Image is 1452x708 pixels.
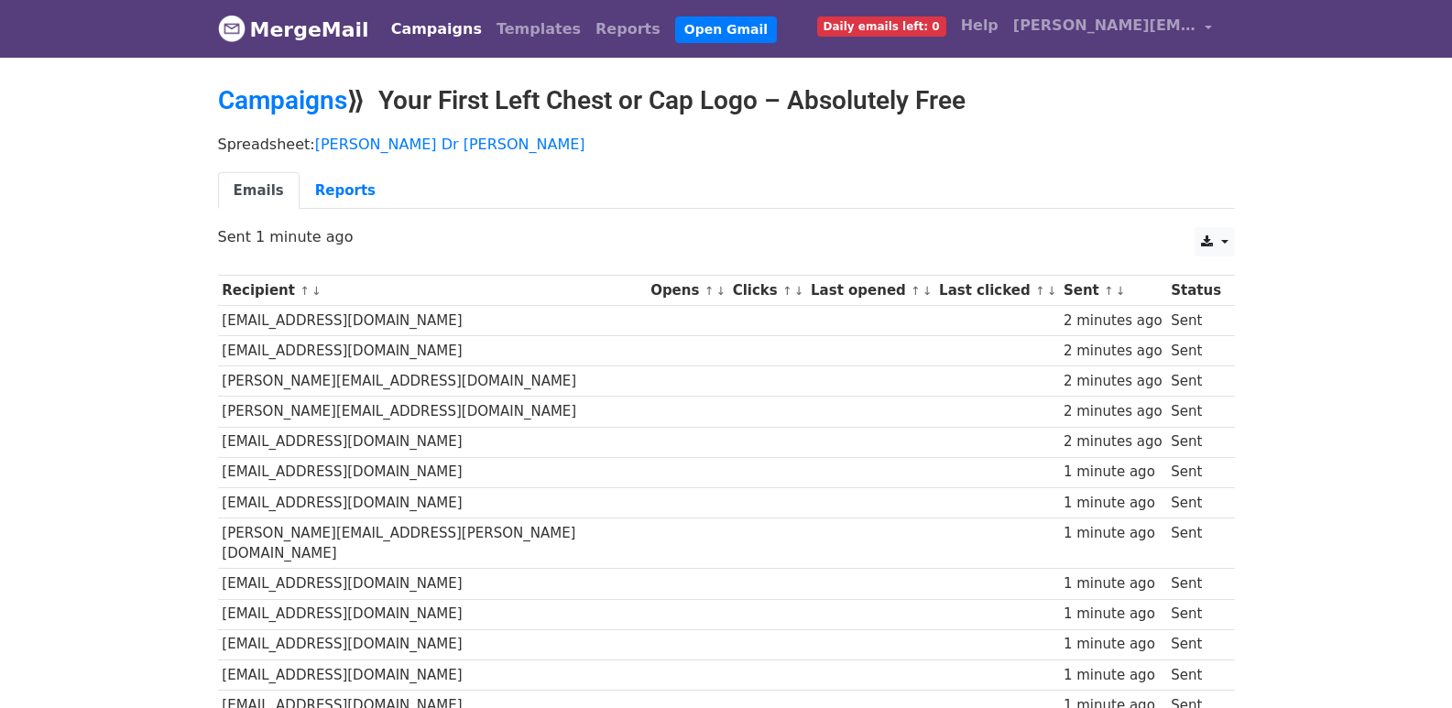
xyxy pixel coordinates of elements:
[218,659,647,690] td: [EMAIL_ADDRESS][DOMAIN_NAME]
[1059,276,1166,306] th: Sent
[218,487,647,517] td: [EMAIL_ADDRESS][DOMAIN_NAME]
[218,85,1235,116] h2: ⟫ Your First Left Chest or Cap Logo – Absolutely Free
[817,16,946,37] span: Daily emails left: 0
[218,172,300,210] a: Emails
[1064,371,1163,392] div: 2 minutes ago
[810,7,954,44] a: Daily emails left: 0
[1166,517,1225,569] td: Sent
[1064,604,1163,625] div: 1 minute ago
[218,427,647,457] td: [EMAIL_ADDRESS][DOMAIN_NAME]
[1166,457,1225,487] td: Sent
[934,276,1059,306] th: Last clicked
[218,15,246,42] img: MergeMail logo
[704,284,715,298] a: ↑
[218,135,1235,154] p: Spreadsheet:
[1166,336,1225,366] td: Sent
[300,172,391,210] a: Reports
[1064,493,1163,514] div: 1 minute ago
[715,284,726,298] a: ↓
[300,284,310,298] a: ↑
[1166,659,1225,690] td: Sent
[218,85,347,115] a: Campaigns
[218,599,647,629] td: [EMAIL_ADDRESS][DOMAIN_NAME]
[1116,284,1126,298] a: ↓
[728,276,806,306] th: Clicks
[1064,462,1163,483] div: 1 minute ago
[218,276,647,306] th: Recipient
[675,16,777,43] a: Open Gmail
[1166,569,1225,599] td: Sent
[1166,599,1225,629] td: Sent
[311,284,322,298] a: ↓
[315,136,585,153] a: [PERSON_NAME] Dr [PERSON_NAME]
[1166,629,1225,659] td: Sent
[1064,431,1163,452] div: 2 minutes ago
[1104,284,1114,298] a: ↑
[1064,573,1163,594] div: 1 minute ago
[646,276,728,306] th: Opens
[489,11,588,48] a: Templates
[1166,276,1225,306] th: Status
[1166,397,1225,427] td: Sent
[794,284,804,298] a: ↓
[806,276,934,306] th: Last opened
[218,306,647,336] td: [EMAIL_ADDRESS][DOMAIN_NAME]
[218,336,647,366] td: [EMAIL_ADDRESS][DOMAIN_NAME]
[1064,634,1163,655] div: 1 minute ago
[1064,401,1163,422] div: 2 minutes ago
[782,284,792,298] a: ↑
[218,10,369,49] a: MergeMail
[1064,341,1163,362] div: 2 minutes ago
[1035,284,1045,298] a: ↑
[1064,310,1163,332] div: 2 minutes ago
[1064,665,1163,686] div: 1 minute ago
[1006,7,1220,50] a: [PERSON_NAME][EMAIL_ADDRESS][DOMAIN_NAME]
[923,284,933,298] a: ↓
[954,7,1006,44] a: Help
[218,517,647,569] td: [PERSON_NAME][EMAIL_ADDRESS][PERSON_NAME][DOMAIN_NAME]
[218,569,647,599] td: [EMAIL_ADDRESS][DOMAIN_NAME]
[218,397,647,427] td: [PERSON_NAME][EMAIL_ADDRESS][DOMAIN_NAME]
[1013,15,1196,37] span: [PERSON_NAME][EMAIL_ADDRESS][DOMAIN_NAME]
[384,11,489,48] a: Campaigns
[1047,284,1057,298] a: ↓
[218,366,647,397] td: [PERSON_NAME][EMAIL_ADDRESS][DOMAIN_NAME]
[1166,366,1225,397] td: Sent
[1064,523,1163,544] div: 1 minute ago
[588,11,668,48] a: Reports
[911,284,921,298] a: ↑
[1166,306,1225,336] td: Sent
[1166,427,1225,457] td: Sent
[218,629,647,659] td: [EMAIL_ADDRESS][DOMAIN_NAME]
[218,457,647,487] td: [EMAIL_ADDRESS][DOMAIN_NAME]
[218,227,1235,246] p: Sent 1 minute ago
[1166,487,1225,517] td: Sent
